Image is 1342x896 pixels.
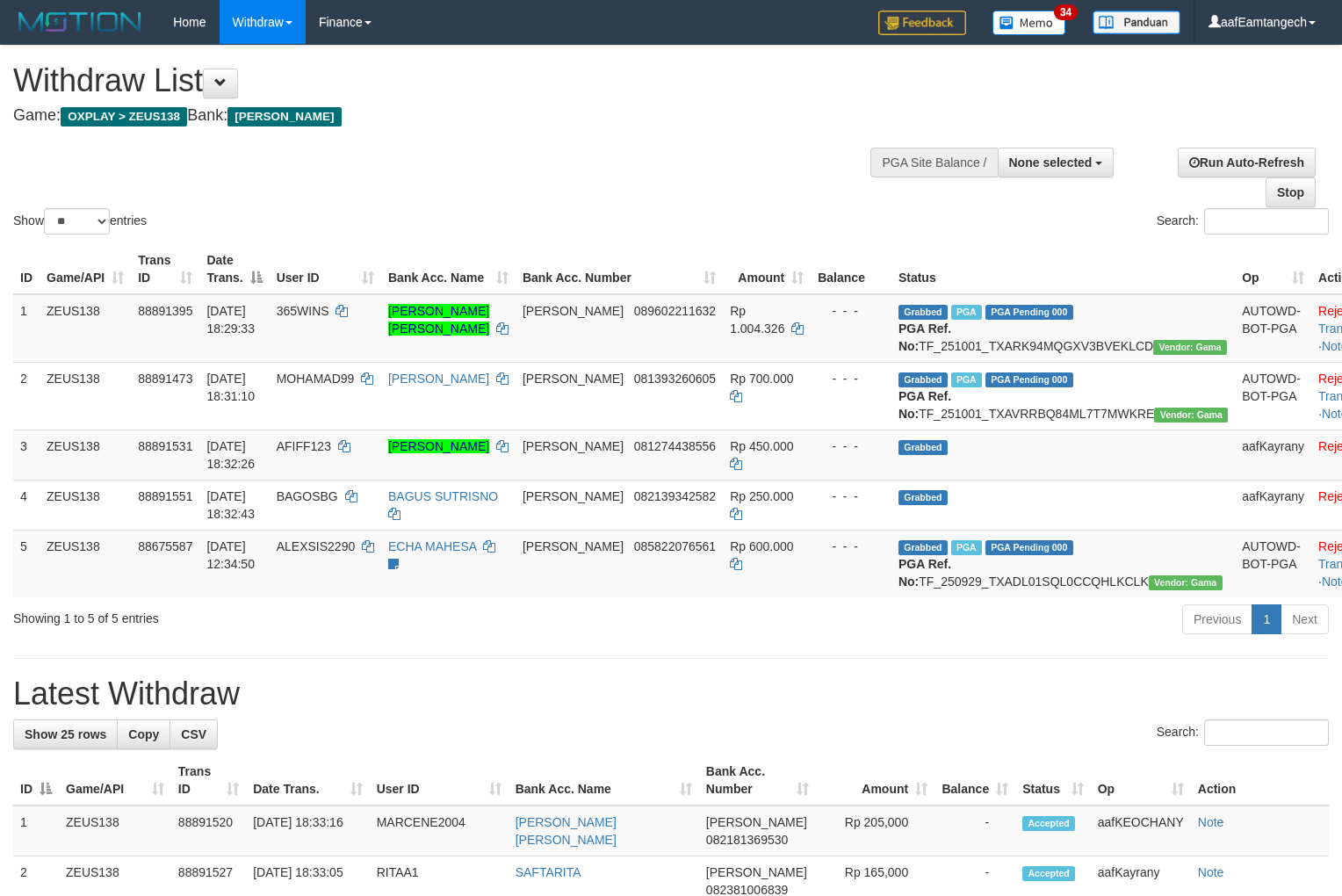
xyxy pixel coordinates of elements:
span: CSV [181,727,206,741]
a: [PERSON_NAME] [PERSON_NAME] [388,304,489,336]
span: Copy 081274438556 to clipboard [634,439,716,453]
td: aafKayrany [1235,430,1311,480]
span: MOHAMAD99 [277,372,355,386]
span: 88891531 [138,439,192,453]
td: aafKEOCHANY [1091,806,1191,856]
td: TF_250929_TXADL01SQL0CCQHLKCLK [891,530,1235,597]
td: ZEUS138 [40,430,131,480]
th: Amount: activate to sort column ascending [723,244,811,294]
td: 5 [13,530,40,597]
td: ZEUS138 [40,530,131,597]
a: Stop [1266,177,1316,207]
th: Balance: activate to sort column ascending [934,755,1015,806]
div: - - - [818,437,884,455]
div: PGA Site Balance / [870,148,997,177]
b: PGA Ref. No: [898,322,951,353]
span: [PERSON_NAME] [523,439,624,453]
td: 2 [13,362,40,430]
td: AUTOWD-BOT-PGA [1235,294,1311,363]
h1: Latest Withdraw [13,676,1329,712]
th: Amount: activate to sort column ascending [816,755,935,806]
span: 88675587 [138,539,192,553]
div: - - - [818,538,884,555]
img: panduan.png [1093,11,1180,34]
th: Status: activate to sort column ascending [1015,755,1091,806]
td: 3 [13,430,40,480]
span: Vendor URL: https://trx31.1velocity.biz [1149,575,1223,590]
img: MOTION_logo.png [13,9,147,35]
a: [PERSON_NAME] [388,439,489,453]
b: PGA Ref. No: [898,557,951,589]
span: [DATE] 18:32:26 [206,439,255,471]
div: - - - [818,302,884,320]
span: [PERSON_NAME] [523,304,624,318]
th: Op: activate to sort column ascending [1235,244,1311,294]
th: Trans ID: activate to sort column ascending [131,244,199,294]
span: ALEXSIS2290 [277,539,356,553]
th: ID: activate to sort column descending [13,755,59,806]
span: AFIFF123 [277,439,331,453]
td: aafKayrany [1235,480,1311,530]
span: 365WINS [277,304,329,318]
span: [PERSON_NAME] [706,815,807,829]
td: AUTOWD-BOT-PGA [1235,362,1311,430]
span: Copy 085822076561 to clipboard [634,539,716,553]
a: BAGUS SUTRISNO [388,489,498,503]
th: Bank Acc. Number: activate to sort column ascending [699,755,816,806]
span: 34 [1054,4,1078,20]
span: 88891473 [138,372,192,386]
span: Accepted [1022,866,1075,881]
span: Vendor URL: https://trx31.1velocity.biz [1154,408,1228,423]
td: ZEUS138 [40,294,131,363]
span: Rp 250.000 [730,489,793,503]
th: User ID: activate to sort column ascending [270,244,381,294]
span: BAGOSBG [277,489,338,503]
th: Action [1191,755,1329,806]
th: Game/API: activate to sort column ascending [40,244,131,294]
td: TF_251001_TXAVRRBQ84ML7T7MWKRE [891,362,1235,430]
span: Marked by aafpengsreynich [951,540,982,555]
th: Date Trans.: activate to sort column ascending [246,755,369,806]
label: Search: [1157,208,1329,235]
th: Balance [811,244,891,294]
a: CSV [170,719,218,749]
span: PGA Pending [985,372,1073,387]
span: Grabbed [898,305,948,320]
span: [DATE] 18:32:43 [206,489,255,521]
span: Accepted [1022,816,1075,831]
span: [PERSON_NAME] [523,489,624,503]
td: 88891520 [171,806,246,856]
th: Op: activate to sort column ascending [1091,755,1191,806]
td: TF_251001_TXARK94MQGXV3BVEKLCD [891,294,1235,363]
div: Showing 1 to 5 of 5 entries [13,603,546,627]
a: Next [1281,604,1329,634]
td: 1 [13,806,59,856]
th: Date Trans.: activate to sort column descending [199,244,269,294]
a: [PERSON_NAME] [PERSON_NAME] [516,815,617,847]
td: - [934,806,1015,856]
a: ECHA MAHESA [388,539,476,553]
span: 88891551 [138,489,192,503]
th: Game/API: activate to sort column ascending [59,755,171,806]
h4: Game: Bank: [13,107,877,125]
th: Bank Acc. Name: activate to sort column ascending [381,244,516,294]
span: Copy [128,727,159,741]
label: Search: [1157,719,1329,746]
span: Grabbed [898,540,948,555]
button: None selected [998,148,1115,177]
span: [DATE] 12:34:50 [206,539,255,571]
th: Trans ID: activate to sort column ascending [171,755,246,806]
span: Copy 089602211632 to clipboard [634,304,716,318]
span: Grabbed [898,372,948,387]
a: Note [1198,815,1224,829]
th: ID [13,244,40,294]
td: Rp 205,000 [816,806,935,856]
a: Show 25 rows [13,719,118,749]
a: 1 [1252,604,1281,634]
th: User ID: activate to sort column ascending [370,755,509,806]
td: AUTOWD-BOT-PGA [1235,530,1311,597]
span: Copy 082181369530 to clipboard [706,833,788,847]
span: PGA Pending [985,540,1073,555]
input: Search: [1204,208,1329,235]
span: Rp 1.004.326 [730,304,784,336]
